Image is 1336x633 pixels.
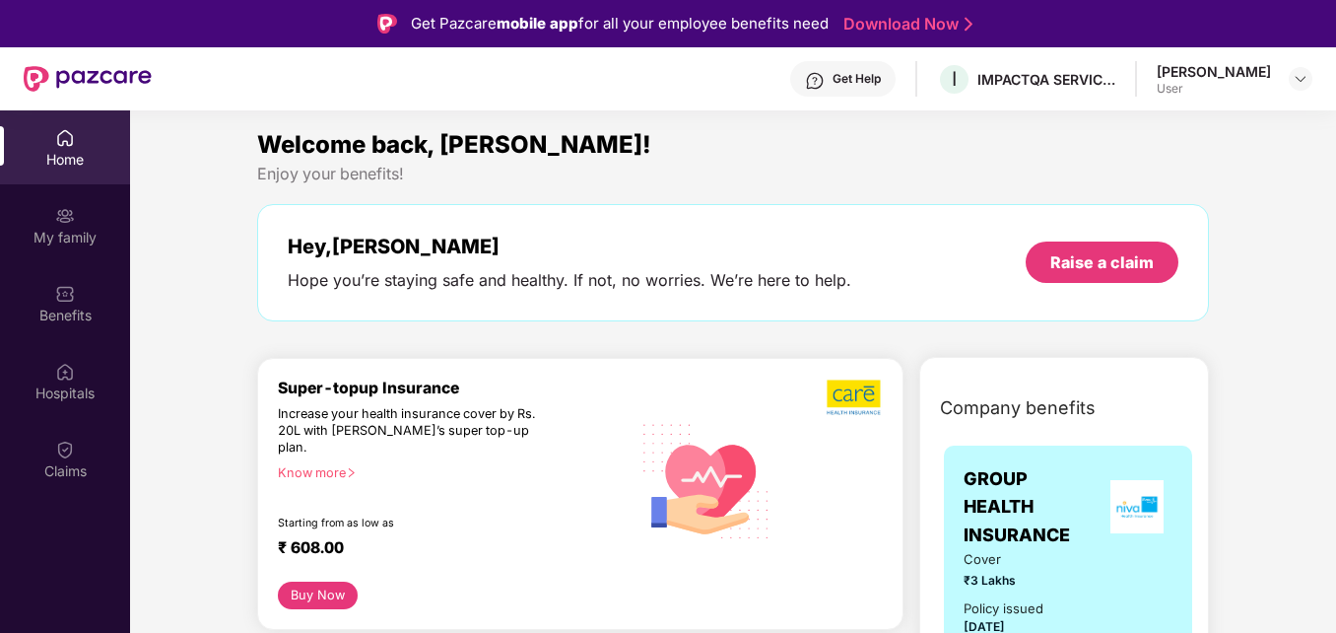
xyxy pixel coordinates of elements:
[278,379,631,397] div: Super-topup Insurance
[940,394,1096,422] span: Company benefits
[278,517,547,530] div: Starting from as low as
[55,440,75,459] img: svg+xml;base64,PHN2ZyBpZD0iQ2xhaW0iIHhtbG5zPSJodHRwOi8vd3d3LnczLm9yZy8yMDAwL3N2ZyIgd2lkdGg9IjIwIi...
[1293,71,1308,87] img: svg+xml;base64,PHN2ZyBpZD0iRHJvcGRvd24tMzJ4MzIiIHhtbG5zPSJodHRwOi8vd3d3LnczLm9yZy8yMDAwL3N2ZyIgd2...
[843,14,967,35] a: Download Now
[1050,251,1154,273] div: Raise a claim
[1110,480,1164,533] img: insurerLogo
[964,572,1054,591] span: ₹3 Lakhs
[288,270,851,291] div: Hope you’re staying safe and healthy. If not, no worries. We’re here to help.
[377,14,397,34] img: Logo
[55,128,75,148] img: svg+xml;base64,PHN2ZyBpZD0iSG9tZSIgeG1sbnM9Imh0dHA6Ly93d3cudzMub3JnLzIwMDAvc3ZnIiB3aWR0aD0iMjAiIG...
[257,164,1209,184] div: Enjoy your benefits!
[1157,81,1271,97] div: User
[278,465,619,479] div: Know more
[631,403,781,557] img: svg+xml;base64,PHN2ZyB4bWxucz0iaHR0cDovL3d3dy53My5vcmcvMjAwMC9zdmciIHhtbG5zOnhsaW5rPSJodHRwOi8vd3...
[24,66,152,92] img: New Pazcare Logo
[964,465,1102,549] span: GROUP HEALTH INSURANCE
[497,14,578,33] strong: mobile app
[805,71,825,91] img: svg+xml;base64,PHN2ZyBpZD0iSGVscC0zMngzMiIgeG1sbnM9Imh0dHA6Ly93d3cudzMub3JnLzIwMDAvc3ZnIiB3aWR0aD...
[55,206,75,226] img: svg+xml;base64,PHN2ZyB3aWR0aD0iMjAiIGhlaWdodD0iMjAiIHZpZXdCb3g9IjAgMCAyMCAyMCIgZmlsbD0ibm9uZSIgeG...
[964,598,1043,619] div: Policy issued
[977,70,1115,89] div: IMPACTQA SERVICES PRIVATE LIMITED
[55,284,75,304] img: svg+xml;base64,PHN2ZyBpZD0iQmVuZWZpdHMiIHhtbG5zPSJodHRwOi8vd3d3LnczLm9yZy8yMDAwL3N2ZyIgd2lkdGg9Ij...
[965,14,972,35] img: Stroke
[833,71,881,87] div: Get Help
[964,549,1054,570] span: Cover
[278,406,546,457] div: Increase your health insurance cover by Rs. 20L with [PERSON_NAME]’s super top-up plan.
[346,467,357,478] span: right
[278,538,611,562] div: ₹ 608.00
[411,12,829,35] div: Get Pazcare for all your employee benefits need
[288,235,851,258] div: Hey, [PERSON_NAME]
[278,582,357,610] button: Buy Now
[952,67,957,91] span: I
[827,379,883,416] img: b5dec4f62d2307b9de63beb79f102df3.png
[257,130,651,159] span: Welcome back, [PERSON_NAME]!
[1157,62,1271,81] div: [PERSON_NAME]
[55,362,75,382] img: svg+xml;base64,PHN2ZyBpZD0iSG9zcGl0YWxzIiB4bWxucz0iaHR0cDovL3d3dy53My5vcmcvMjAwMC9zdmciIHdpZHRoPS...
